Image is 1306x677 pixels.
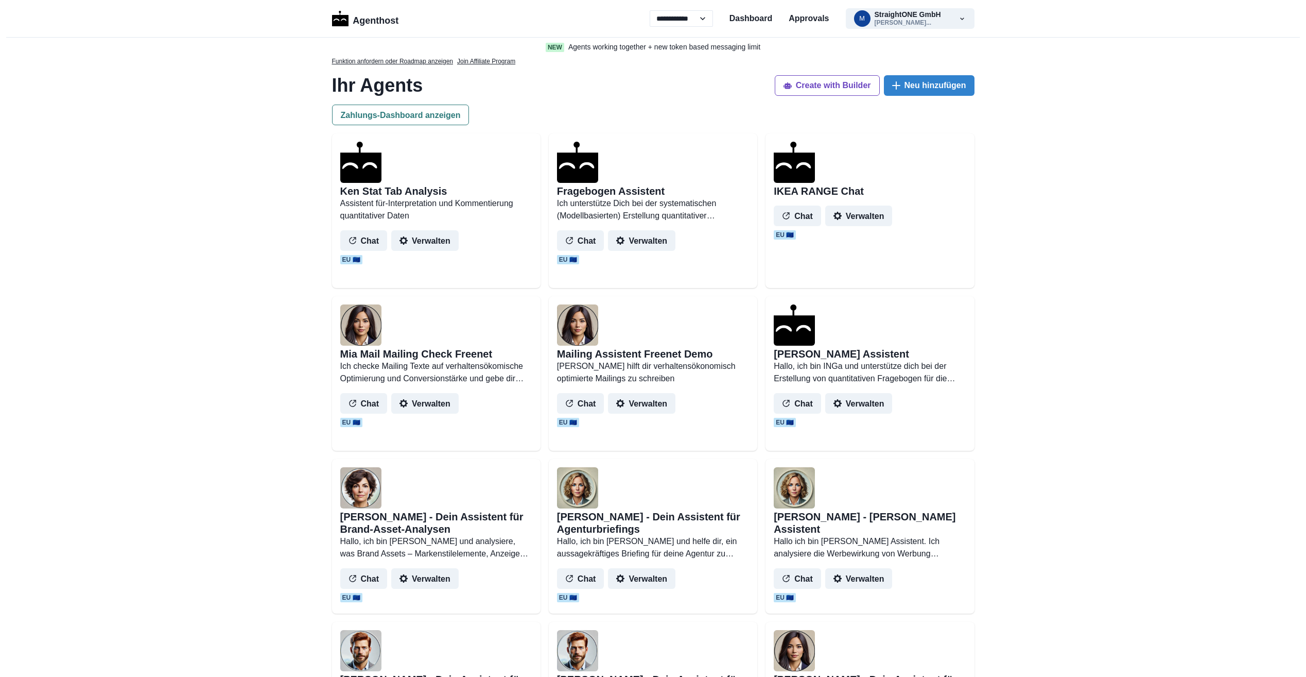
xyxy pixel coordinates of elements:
[825,568,893,589] button: Verwalten
[332,74,423,96] h1: Ihr Agents
[524,42,782,53] a: NewAgents working together + new token based messaging limit
[789,12,829,25] a: Approvals
[340,393,388,414] button: Chat
[608,568,675,589] button: Verwalten
[557,467,598,509] img: user%2F1575%2Fa857414d-6e11-457f-9041-a6c332b5d28f
[391,568,459,589] button: Verwalten
[340,230,388,251] button: Chat
[774,511,966,535] h2: [PERSON_NAME] - [PERSON_NAME] Assistent
[340,197,532,222] p: Assistent für-Interpretation und Kommentierung quantitativer Daten
[557,197,749,222] p: Ich unterstütze Dich bei der systematischen (Modellbasierten) Erstellung quantitativer Fragebogen
[557,304,598,346] img: user%2F1575%2Fd5a988be-9051-4ace-b342-79949a138363
[340,511,532,535] h2: [PERSON_NAME] - Dein Assistent für Brand-Asset-Analysen
[557,230,604,251] button: Chat
[391,393,459,414] button: Verwalten
[340,255,362,264] span: EU 🇪🇺
[774,348,909,360] h2: [PERSON_NAME] Assistent
[340,467,381,509] img: user%2F1575%2F60079662-10f3-481d-8644-47532124b92b
[340,593,362,602] span: EU 🇪🇺
[340,360,532,385] p: Ich checke Mailing Texte auf verhaltensökomische Optimierung und Conversionstärke und gebe dir ei...
[340,568,388,589] button: Chat
[557,185,665,197] h2: Fragebogen Assistent
[340,142,381,183] img: agenthostmascotdark.ico
[557,255,579,264] span: EU 🇪🇺
[774,593,796,602] span: EU 🇪🇺
[557,568,604,589] button: Chat
[729,12,773,25] a: Dashboard
[340,348,493,360] h2: Mia Mail Mailing Check Freenet
[353,10,398,28] p: Agenthost
[608,393,675,414] button: Verwalten
[340,535,532,560] p: Hallo, ich bin [PERSON_NAME] und analysiere, was Brand Assets – Markenstilelemente, Anzeigen, Web...
[774,304,815,346] img: agenthostmascotdark.ico
[774,418,796,427] span: EU 🇪🇺
[340,304,381,346] img: user%2F1575%2F603425df-c5aa-4f97-98fe-91697010a695
[557,393,604,414] button: Chat
[557,593,579,602] span: EU 🇪🇺
[332,57,454,66] a: Funktion anfordern oder Roadmap anzeigen
[775,75,880,96] button: Create with Builder
[774,185,864,197] h2: IKEA RANGE Chat
[825,206,893,226] button: Verwalten
[774,230,796,240] span: EU 🇪🇺
[557,630,598,671] img: user%2F1575%2F314ae972-20c1-4859-9e71-7440614ec279
[457,57,515,66] a: Join Affiliate Program
[340,185,447,197] h2: Ken Stat Tab Analysis
[608,230,675,251] button: Verwalten
[340,630,381,671] img: user%2F1575%2F214e5ba0-c25b-4eac-9e00-02229638965f
[557,418,579,427] span: EU 🇪🇺
[340,418,362,427] span: EU 🇪🇺
[884,75,974,96] button: Neu hinzufügen
[391,230,459,251] button: Verwalten
[557,535,749,560] p: Hallo, ich bin [PERSON_NAME] und helfe dir, ein aussagekräftiges Briefing für deine Agentur zu er...
[774,535,966,560] p: Hallo ich bin [PERSON_NAME] Assistent. Ich analysiere die Werbewirkung von Werbung (Anzeigen, Pla...
[825,393,893,414] button: Verwalten
[332,10,399,28] a: LogoAgenthost
[774,142,815,183] img: agenthostmascotdark.ico
[557,360,749,385] p: [PERSON_NAME] hilft dir verhaltensökonomisch optimierte Mailings zu schreiben
[774,467,815,509] img: user%2F1575%2Ff0bc8046-f7bc-4d78-942e-32b296adc5df
[774,360,966,385] p: Hallo, ich bin INGa und unterstütze dich bei der Erstellung von quantitativen Fragebogen für die ...
[557,511,749,535] h2: [PERSON_NAME] - Dein Assistent für Agenturbriefings
[546,43,564,52] span: New
[568,42,760,53] p: Agents working together + new token based messaging limit
[774,393,821,414] button: Chat
[774,568,821,589] button: Chat
[846,8,974,29] button: martin.jockusch@straight.oneStraightONE GmbH[PERSON_NAME]...
[774,630,815,671] img: user%2F1575%2Fdaacc44d-89f3-4e27-b633-d9af7b28215b
[557,348,713,360] h2: Mailing Assistent Freenet Demo
[332,11,349,26] img: Logo
[332,105,469,125] button: Zahlungs-Dashboard anzeigen
[557,142,598,183] img: agenthostmascotdark.ico
[774,206,821,226] button: Chat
